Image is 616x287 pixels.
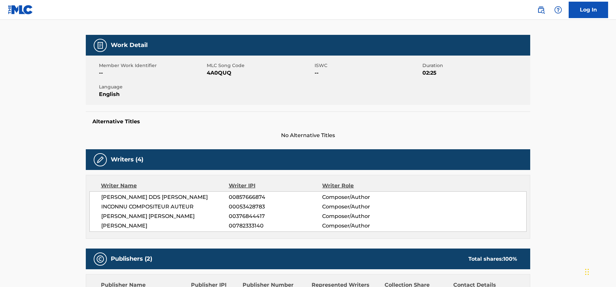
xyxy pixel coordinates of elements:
span: Composer/Author [322,222,407,230]
span: 100 % [503,256,517,262]
span: [PERSON_NAME] DDS [PERSON_NAME] [101,193,229,201]
span: 00376844417 [229,212,322,220]
span: Composer/Author [322,203,407,211]
span: 00857666874 [229,193,322,201]
h5: Publishers (2) [111,255,152,263]
div: Total shares: [468,255,517,263]
div: Writer IPI [229,182,322,190]
span: -- [99,69,205,77]
span: Composer/Author [322,193,407,201]
span: English [99,90,205,98]
span: INCONNU COMPOSITEUR AUTEUR [101,203,229,211]
iframe: Chat Widget [583,255,616,287]
span: Language [99,84,205,90]
span: [PERSON_NAME] [101,222,229,230]
span: 00053428783 [229,203,322,211]
a: Public Search [534,3,548,16]
img: Publishers [96,255,104,263]
span: ISWC [315,62,421,69]
div: Writer Role [322,182,407,190]
span: 00782333140 [229,222,322,230]
img: Writers [96,156,104,164]
span: Composer/Author [322,212,407,220]
div: Drag [585,262,589,282]
span: -- [315,69,421,77]
h5: Writers (4) [111,156,143,163]
img: Work Detail [96,41,104,49]
img: help [554,6,562,14]
span: No Alternative Titles [86,132,530,139]
span: [PERSON_NAME] [PERSON_NAME] [101,212,229,220]
img: search [537,6,545,14]
div: Writer Name [101,182,229,190]
span: Member Work Identifier [99,62,205,69]
img: MLC Logo [8,5,33,14]
span: 02:25 [422,69,529,77]
h5: Alternative Titles [92,118,524,125]
span: Duration [422,62,529,69]
a: Log In [569,2,608,18]
span: 4A0QUQ [207,69,313,77]
div: Help [552,3,565,16]
span: MLC Song Code [207,62,313,69]
h5: Work Detail [111,41,148,49]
